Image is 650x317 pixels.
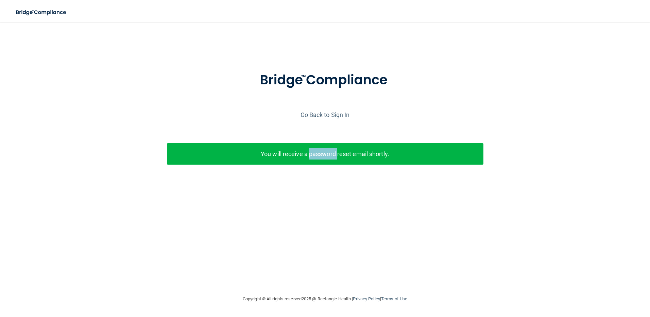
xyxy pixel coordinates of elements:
[201,288,449,310] div: Copyright © All rights reserved 2025 @ Rectangle Health | |
[10,5,73,19] img: bridge_compliance_login_screen.278c3ca4.svg
[301,111,350,118] a: Go Back to Sign In
[172,148,478,160] p: You will receive a password reset email shortly.
[353,296,380,301] a: Privacy Policy
[381,296,407,301] a: Terms of Use
[246,63,404,98] img: bridge_compliance_login_screen.278c3ca4.svg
